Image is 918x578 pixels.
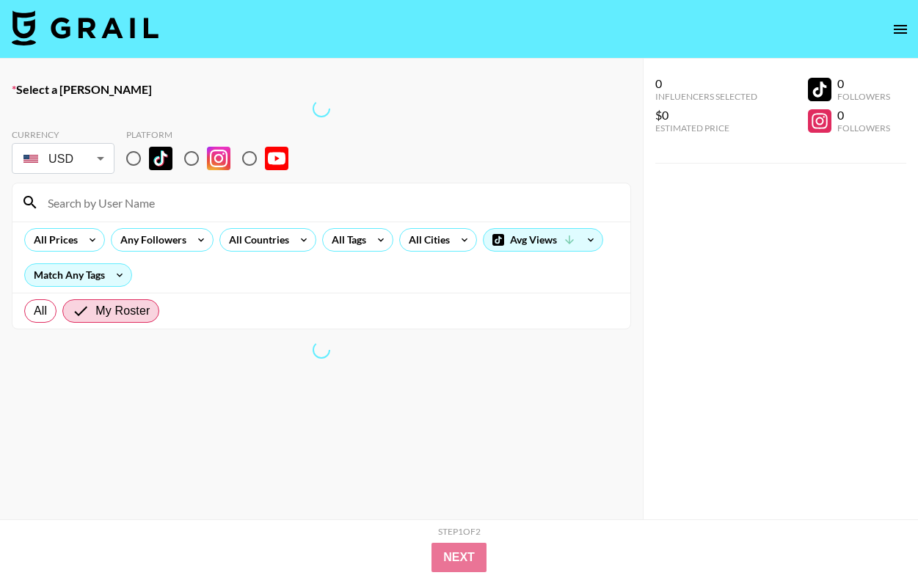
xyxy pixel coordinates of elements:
div: 0 [837,108,890,122]
span: My Roster [95,302,150,320]
div: All Countries [220,229,292,251]
div: USD [15,146,112,172]
div: $0 [655,108,757,122]
div: Platform [126,129,300,140]
span: Refreshing lists, bookers, clients, countries, tags, cities, talent, talent, talent... [312,99,331,118]
button: open drawer [886,15,915,44]
div: Step 1 of 2 [438,526,481,537]
label: Select a [PERSON_NAME] [12,82,631,97]
img: Instagram [207,147,230,170]
span: Refreshing lists, bookers, clients, countries, tags, cities, talent, talent, talent... [312,340,331,359]
img: YouTube [265,147,288,170]
img: TikTok [149,147,172,170]
span: All [34,302,47,320]
div: Match Any Tags [25,264,131,286]
div: Avg Views [484,229,602,251]
div: Currency [12,129,114,140]
div: All Tags [323,229,369,251]
button: Next [431,543,487,572]
div: All Cities [400,229,453,251]
div: Followers [837,122,890,133]
img: Grail Talent [12,10,159,45]
div: All Prices [25,229,81,251]
input: Search by User Name [39,191,622,214]
div: Any Followers [112,229,189,251]
div: Followers [837,91,890,102]
div: Influencers Selected [655,91,757,102]
div: 0 [655,76,757,91]
div: Estimated Price [655,122,757,133]
div: 0 [837,76,890,91]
